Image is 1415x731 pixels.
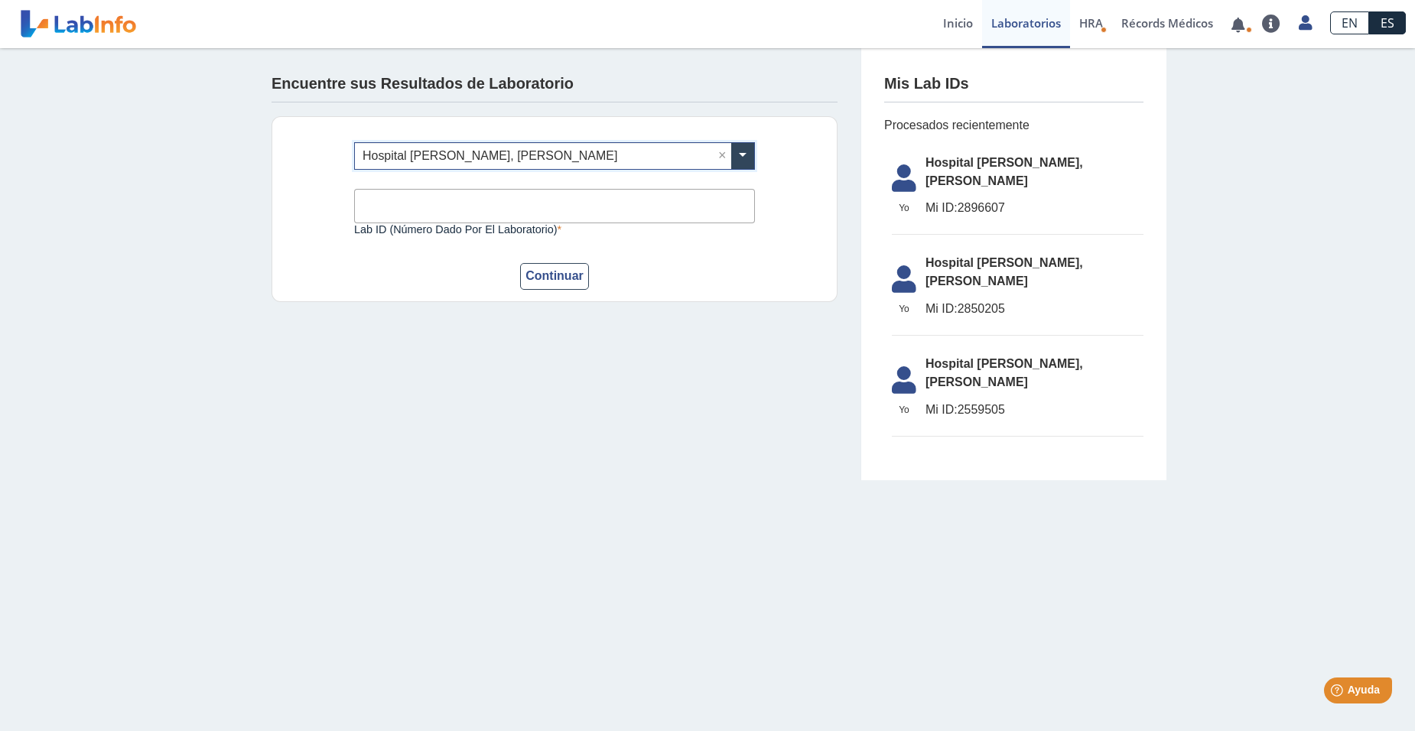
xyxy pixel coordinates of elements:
span: HRA [1079,15,1103,31]
span: 2559505 [925,401,1143,419]
label: Lab ID (número dado por el laboratorio) [354,223,755,236]
span: Hospital [PERSON_NAME], [PERSON_NAME] [925,254,1143,291]
span: Mi ID: [925,403,958,416]
span: 2850205 [925,300,1143,318]
span: Yo [883,302,925,316]
span: 2896607 [925,199,1143,217]
h4: Encuentre sus Resultados de Laboratorio [272,75,574,93]
span: Procesados recientemente [884,116,1143,135]
iframe: Help widget launcher [1279,671,1398,714]
span: Mi ID: [925,201,958,214]
a: EN [1330,11,1369,34]
span: Yo [883,403,925,417]
span: Hospital [PERSON_NAME], [PERSON_NAME] [925,355,1143,391]
span: Clear all [718,147,731,165]
span: Yo [883,201,925,215]
a: ES [1369,11,1406,34]
span: Mi ID: [925,302,958,315]
span: Hospital [PERSON_NAME], [PERSON_NAME] [925,154,1143,190]
h4: Mis Lab IDs [884,75,969,93]
button: Continuar [520,263,589,290]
